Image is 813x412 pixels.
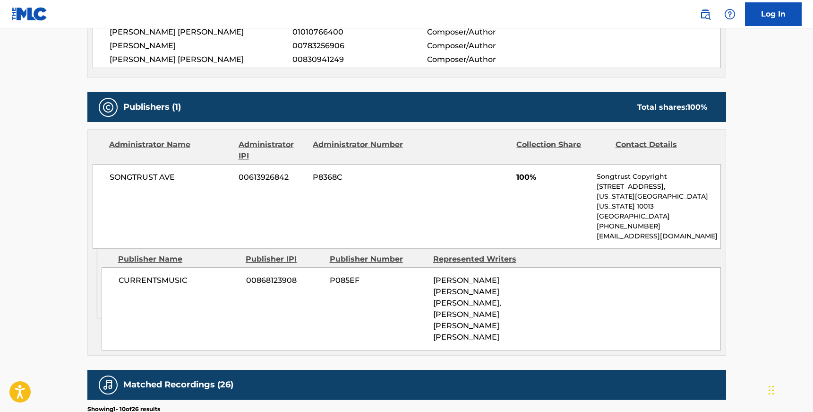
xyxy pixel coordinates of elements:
[118,254,239,265] div: Publisher Name
[246,254,323,265] div: Publisher IPI
[597,211,720,221] p: [GEOGRAPHIC_DATA]
[427,26,549,38] span: Composer/Author
[110,40,293,52] span: [PERSON_NAME]
[516,139,608,162] div: Collection Share
[637,102,707,113] div: Total shares:
[313,172,404,183] span: P8368C
[292,54,427,65] span: 00830941249
[103,379,114,391] img: Matched Recordings
[239,139,306,162] div: Administrator IPI
[516,172,590,183] span: 100%
[103,102,114,113] img: Publishers
[696,5,715,24] a: Public Search
[246,275,323,286] span: 00868123908
[123,102,181,113] h5: Publishers (1)
[597,192,720,211] p: [US_STATE][GEOGRAPHIC_DATA][US_STATE] 10013
[110,54,293,65] span: [PERSON_NAME] [PERSON_NAME]
[597,231,720,241] p: [EMAIL_ADDRESS][DOMAIN_NAME]
[119,275,239,286] span: CURRENTSMUSIC
[11,7,48,21] img: MLC Logo
[745,2,802,26] a: Log In
[433,254,530,265] div: Represented Writers
[110,26,293,38] span: [PERSON_NAME] [PERSON_NAME]
[427,40,549,52] span: Composer/Author
[330,254,426,265] div: Publisher Number
[109,139,231,162] div: Administrator Name
[123,379,233,390] h5: Matched Recordings (26)
[313,139,404,162] div: Administrator Number
[292,40,427,52] span: 00783256906
[292,26,427,38] span: 01010766400
[769,376,774,404] div: Drag
[687,103,707,112] span: 100 %
[110,172,232,183] span: SONGTRUST AVE
[720,5,739,24] div: Help
[597,221,720,231] p: [PHONE_NUMBER]
[766,367,813,412] iframe: Chat Widget
[700,9,711,20] img: search
[239,172,306,183] span: 00613926842
[724,9,736,20] img: help
[597,182,720,192] p: [STREET_ADDRESS],
[597,172,720,182] p: Songtrust Copyright
[616,139,707,162] div: Contact Details
[433,276,501,342] span: [PERSON_NAME] [PERSON_NAME] [PERSON_NAME], [PERSON_NAME] [PERSON_NAME] [PERSON_NAME]
[330,275,426,286] span: P085EF
[427,54,549,65] span: Composer/Author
